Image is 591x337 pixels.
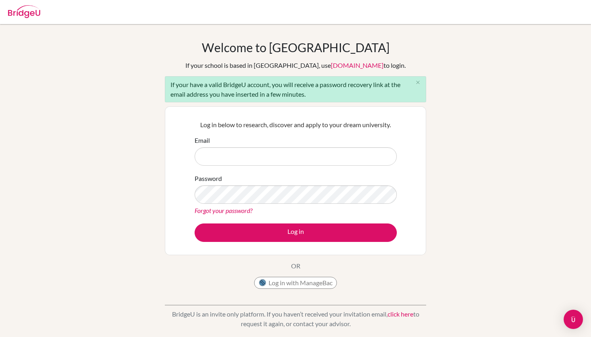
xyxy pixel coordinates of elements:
a: click here [388,310,413,318]
img: Bridge-U [8,5,40,18]
p: BridgeU is an invite only platform. If you haven’t received your invitation email, to request it ... [165,309,426,329]
i: close [415,79,421,85]
h1: Welcome to [GEOGRAPHIC_DATA] [202,40,390,55]
a: Forgot your password? [195,207,252,214]
p: OR [291,261,300,271]
div: If your school is based in [GEOGRAPHIC_DATA], use to login. [185,61,406,70]
label: Password [195,174,222,183]
button: Log in with ManageBac [254,277,337,289]
a: [DOMAIN_NAME] [331,61,384,69]
button: Log in [195,223,397,242]
div: Open Intercom Messenger [564,310,583,329]
button: Close [410,77,426,89]
p: Log in below to research, discover and apply to your dream university. [195,120,397,130]
div: If your have a valid BridgeU account, you will receive a password recovery link at the email addr... [165,76,426,102]
label: Email [195,136,210,145]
